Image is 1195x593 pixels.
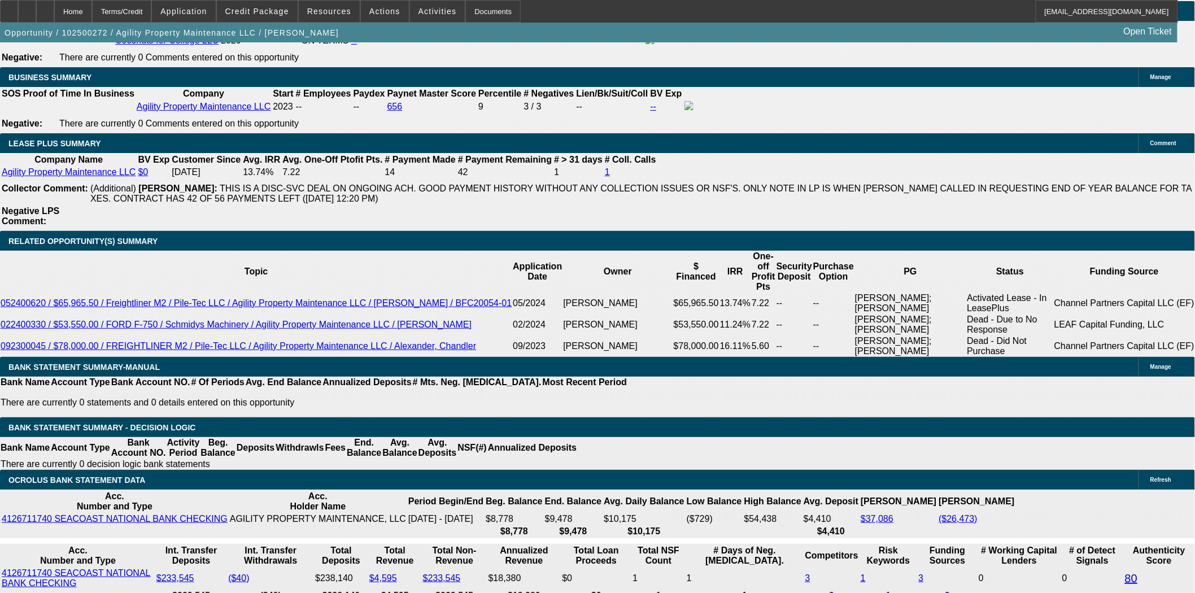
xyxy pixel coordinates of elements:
[2,568,151,588] a: 4126711740 SEACOAST NATIONAL BANK CHECKING
[776,293,813,314] td: --
[138,167,148,177] a: $0
[457,437,487,459] th: NSF(#)
[1,320,472,329] a: 022400330 / $53,550.00 / FORD F-750 / Schmidys Machinery / Agility Property Maintenance LLC / [PE...
[813,314,854,335] td: --
[751,314,776,335] td: 7.22
[1,88,21,99] th: SOS
[719,293,751,314] td: 13.74%
[776,335,813,357] td: --
[458,155,552,164] b: # Payment Remaining
[387,89,476,98] b: Paynet Master Score
[282,167,383,178] td: 7.22
[422,545,487,566] th: Total Non-Revenue
[111,377,191,388] th: Bank Account NO.
[8,423,196,432] span: Bank Statement Summary - Decision Logic
[860,491,937,512] th: [PERSON_NAME]
[172,155,241,164] b: Customer Since
[8,363,160,372] span: BANK STATEMENT SUMMARY-MANUAL
[369,545,421,566] th: Total Revenue
[229,491,407,512] th: Acc. Holder Name
[418,7,457,16] span: Activities
[744,513,802,525] td: $54,438
[632,545,685,566] th: Sum of the Total NSF Count and Total Overdraft Fee Count from Ocrolus
[813,335,854,357] td: --
[686,568,804,589] td: 1
[605,167,610,177] a: 1
[138,155,169,164] b: BV Exp
[684,101,694,110] img: facebook-icon.png
[966,251,1053,293] th: Status
[776,251,813,293] th: Security Deposit
[939,514,978,524] a: ($26,473)
[5,28,339,37] span: Opportunity / 102500272 / Agility Property Maintenance LLC / [PERSON_NAME]
[751,251,776,293] th: One-off Profit Pts
[686,545,804,566] th: # Days of Neg. [MEDICAL_DATA].
[1125,572,1137,585] a: 80
[2,206,59,226] b: Negative LPS Comment:
[719,251,751,293] th: IRR
[167,437,200,459] th: Activity Period
[296,102,302,111] span: --
[979,573,984,583] span: 0
[751,335,776,357] td: 5.60
[860,545,917,566] th: Risk Keywords
[673,314,719,335] td: $53,550.00
[805,573,810,583] a: 3
[1119,22,1176,41] a: Open Ticket
[562,335,673,357] td: [PERSON_NAME]
[410,1,465,22] button: Activities
[478,102,521,112] div: 9
[236,437,276,459] th: Deposits
[966,293,1053,314] td: Activated Lease - In LeasePlus
[632,568,685,589] td: 1
[408,513,484,525] td: [DATE] - [DATE]
[59,53,299,62] span: There are currently 0 Comments entered on this opportunity
[50,377,111,388] th: Account Type
[361,1,409,22] button: Actions
[686,513,743,525] td: ($729)
[512,314,562,335] td: 02/2024
[315,568,368,589] td: $238,140
[275,437,324,459] th: Withdrawls
[861,573,866,583] a: 1
[673,293,719,314] td: $65,965.50
[489,573,560,583] div: $18,380
[544,526,602,537] th: $9,478
[966,335,1053,357] td: Dead - Did Not Purchase
[1054,335,1195,357] td: Channel Partners Capital LLC (EF)
[813,251,854,293] th: Purchase Option
[524,102,574,112] div: 3 / 3
[603,526,685,537] th: $10,175
[719,314,751,335] td: 11.24%
[200,437,235,459] th: Beg. Balance
[385,167,456,178] td: 14
[1124,545,1194,566] th: Authenticity Score
[861,514,893,524] a: $37,086
[299,1,360,22] button: Resources
[346,437,382,459] th: End. Balance
[243,155,280,164] b: Avg. IRR
[2,53,42,62] b: Negative:
[485,513,543,525] td: $8,778
[90,184,1192,203] span: THIS IS A DISC-SVC DEAL ON ONGOING ACH. GOOD PAYMENT HISTORY WITHOUT ANY COLLECTION ISSUES OR NSF...
[369,7,400,16] span: Actions
[562,314,673,335] td: [PERSON_NAME]
[34,155,103,164] b: Company Name
[966,314,1053,335] td: Dead - Due to No Response
[1,491,228,512] th: Acc. Number and Type
[457,167,552,178] td: 42
[478,89,521,98] b: Percentile
[1,398,627,408] p: There are currently 0 statements and 0 details entered on this opportunity
[686,491,743,512] th: Low Balance
[296,89,351,98] b: # Employees
[751,293,776,314] td: 7.22
[217,1,298,22] button: Credit Package
[1150,140,1176,146] span: Comment
[544,513,602,525] td: $9,478
[152,1,215,22] button: Application
[1054,251,1195,293] th: Funding Source
[1062,568,1123,589] td: 0
[919,573,924,583] a: 3
[938,491,1015,512] th: [PERSON_NAME]
[245,377,322,388] th: Avg. End Balance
